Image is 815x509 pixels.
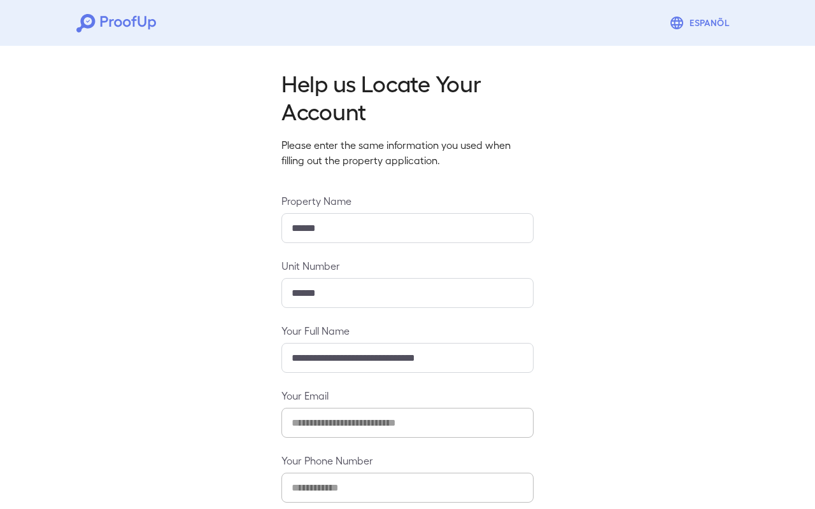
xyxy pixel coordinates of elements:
h2: Help us Locate Your Account [281,69,534,125]
label: Unit Number [281,258,534,273]
button: Espanõl [664,10,739,36]
label: Your Phone Number [281,453,534,468]
label: Your Full Name [281,323,534,338]
label: Property Name [281,193,534,208]
label: Your Email [281,388,534,403]
p: Please enter the same information you used when filling out the property application. [281,137,534,168]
